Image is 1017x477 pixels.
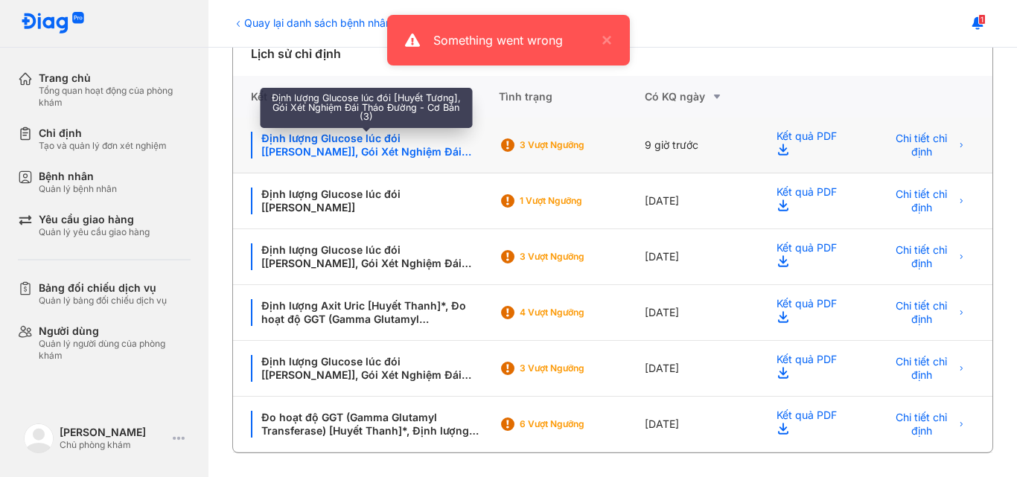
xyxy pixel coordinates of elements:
[645,229,759,285] div: [DATE]
[21,12,85,35] img: logo
[251,45,341,63] div: Lịch sử chỉ định
[60,426,167,439] div: [PERSON_NAME]
[251,355,481,382] div: Định lượng Glucose lúc đói [[PERSON_NAME]], Gói Xét Nghiệm Đái Tháo Đường - Cơ Bản (3)
[24,423,54,453] img: logo
[520,251,639,263] div: 3 Vượt ngưỡng
[233,76,499,118] div: Kết quả
[251,299,481,326] div: Định lượng Axit Uric [Huyết Thanh]*, Đo hoạt độ GGT (Gamma Glutamyl Transferase) [Huyết Thanh]*, ...
[889,299,955,326] span: Chi tiết chỉ định
[759,285,862,341] div: Kết quả PDF
[645,397,759,452] div: [DATE]
[251,243,481,270] div: Định lượng Glucose lúc đói [[PERSON_NAME]], Gói Xét Nghiệm Đái Tháo Đường - Cơ Bản (3)
[645,118,759,173] div: 9 giờ trước
[520,139,639,151] div: 3 Vượt ngưỡng
[889,132,955,159] span: Chi tiết chỉ định
[880,245,975,269] button: Chi tiết chỉ định
[759,173,862,229] div: Kết quả PDF
[39,170,117,183] div: Bệnh nhân
[251,411,481,438] div: Đo hoạt độ GGT (Gamma Glutamyl Transferase) [Huyết Thanh]*, Định lượng Axit Uric [Huyết Thanh]*, ...
[880,301,975,324] button: Chi tiết chỉ định
[759,229,862,285] div: Kết quả PDF
[232,15,392,31] div: Quay lại danh sách bệnh nhân
[433,31,594,49] div: Something went wrong
[39,324,191,338] div: Người dùng
[880,412,975,436] button: Chi tiết chỉ định
[39,281,167,295] div: Bảng đối chiếu dịch vụ
[889,411,955,438] span: Chi tiết chỉ định
[39,183,117,195] div: Quản lý bệnh nhân
[889,243,955,270] span: Chi tiết chỉ định
[251,188,481,214] div: Định lượng Glucose lúc đói [[PERSON_NAME]]
[645,285,759,341] div: [DATE]
[39,338,191,362] div: Quản lý người dùng của phòng khám
[645,173,759,229] div: [DATE]
[880,133,975,157] button: Chi tiết chỉ định
[520,307,639,318] div: 4 Vượt ngưỡng
[594,31,612,49] button: close
[520,418,639,430] div: 6 Vượt ngưỡng
[520,195,639,207] div: 1 Vượt ngưỡng
[880,356,975,380] button: Chi tiết chỉ định
[520,362,639,374] div: 3 Vượt ngưỡng
[978,14,986,25] span: 1
[39,295,167,307] div: Quản lý bảng đối chiếu dịch vụ
[39,213,150,226] div: Yêu cầu giao hàng
[645,88,759,106] div: Có KQ ngày
[880,189,975,213] button: Chi tiết chỉ định
[889,355,955,382] span: Chi tiết chỉ định
[39,71,191,85] div: Trang chủ
[759,118,862,173] div: Kết quả PDF
[889,188,955,214] span: Chi tiết chỉ định
[759,397,862,452] div: Kết quả PDF
[39,140,167,152] div: Tạo và quản lý đơn xét nghiệm
[251,132,481,159] div: Định lượng Glucose lúc đói [[PERSON_NAME]], Gói Xét Nghiệm Đái Tháo Đường - Cơ Bản (3)
[39,226,150,238] div: Quản lý yêu cầu giao hàng
[499,76,645,118] div: Tình trạng
[645,341,759,397] div: [DATE]
[60,439,167,451] div: Chủ phòng khám
[39,85,191,109] div: Tổng quan hoạt động của phòng khám
[39,127,167,140] div: Chỉ định
[759,341,862,397] div: Kết quả PDF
